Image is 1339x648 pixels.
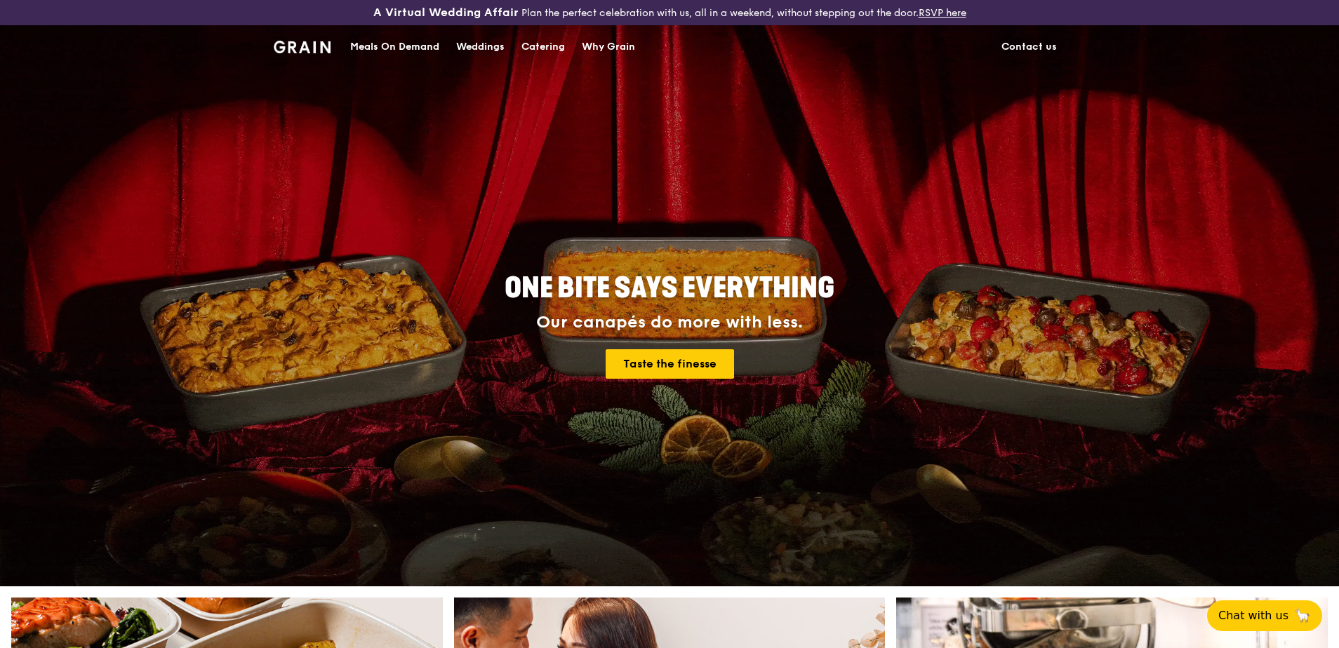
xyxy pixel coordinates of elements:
h3: A Virtual Wedding Affair [373,6,519,20]
span: ONE BITE SAYS EVERYTHING [505,271,834,305]
a: Contact us [993,26,1065,68]
a: Taste the finesse [606,349,734,379]
div: Weddings [456,26,505,68]
div: Catering [521,26,565,68]
div: Why Grain [582,26,635,68]
a: GrainGrain [274,25,331,67]
div: Our canapés do more with less. [417,313,922,332]
div: Plan the perfect celebration with us, all in a weekend, without stepping out the door. [265,6,1074,20]
div: Meals On Demand [350,26,439,68]
img: Grain [274,41,331,53]
a: Catering [513,26,573,68]
span: 🦙 [1294,607,1311,624]
span: Chat with us [1218,607,1288,624]
a: Weddings [448,26,513,68]
button: Chat with us🦙 [1207,600,1322,631]
a: RSVP here [919,7,966,19]
a: Why Grain [573,26,644,68]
